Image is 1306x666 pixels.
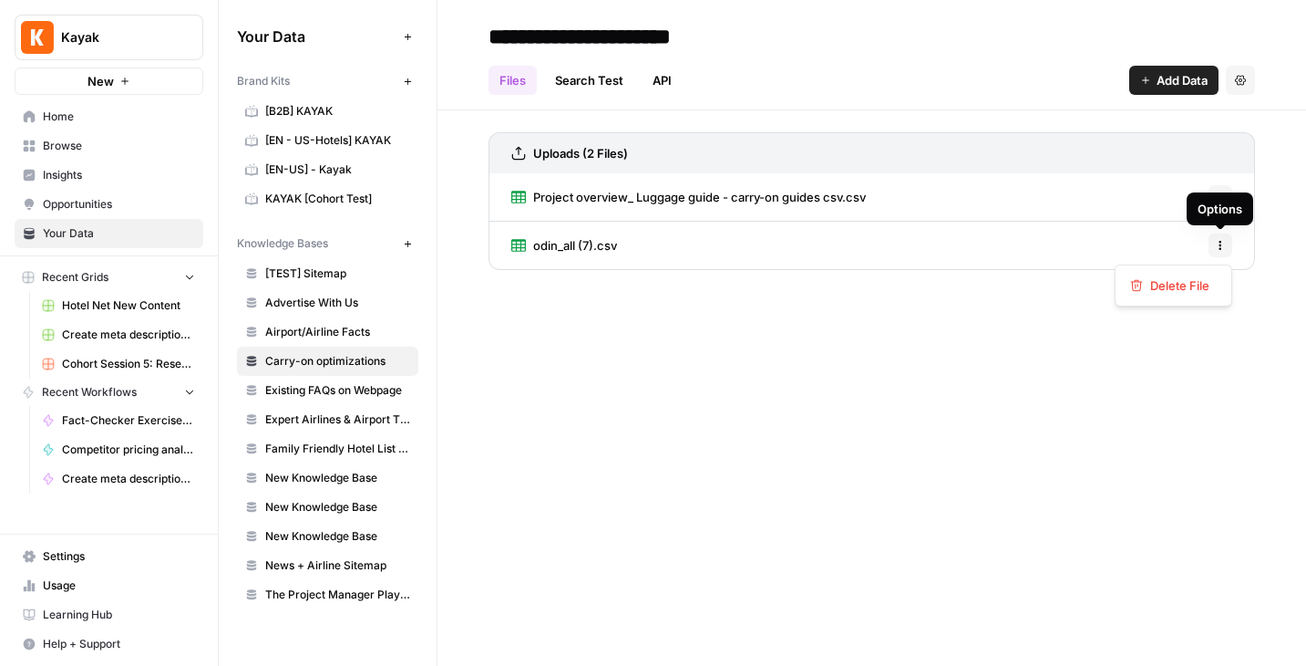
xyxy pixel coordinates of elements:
a: The Project Manager Playbook [237,580,418,609]
a: Learning Hub [15,600,203,630]
a: Project overview_ Luggage guide - carry-on guides csv.csv [511,173,866,221]
span: [B2B] KAYAK [265,103,410,120]
a: Settings [15,542,203,571]
span: [EN - US-Hotels] KAYAK [265,132,410,149]
span: Knowledge Bases [237,235,328,252]
span: Browse [43,138,195,154]
button: Help + Support [15,630,203,659]
span: Usage [43,578,195,594]
span: The Project Manager Playbook [265,587,410,603]
a: KAYAK [Cohort Test] [237,184,418,213]
a: Browse [15,131,203,161]
a: Files [488,66,537,95]
span: [EN-US] - Kayak [265,161,410,178]
button: Recent Workflows [15,379,203,406]
a: Uploads (2 Files) [511,133,628,173]
a: odin_all (7).csv [511,222,617,269]
a: New Knowledge Base [237,522,418,551]
span: Recent Grids [42,269,108,286]
img: Kayak Logo [21,21,54,54]
a: [TEST] Sitemap [237,259,418,288]
button: Add Data [1129,66,1219,95]
span: Kayak [61,28,171,47]
span: News + Airline Sitemap [265,557,410,574]
a: Create meta description [Ola] Grid (1) [34,320,203,349]
a: New Knowledge Base [237,493,418,522]
a: Existing FAQs on Webpage [237,376,418,405]
span: Create meta description [Ola] Grid (1) [62,327,195,343]
span: New Knowledge Base [265,470,410,486]
a: Home [15,102,203,131]
span: Your Data [237,26,396,47]
button: Workspace: Kayak [15,15,203,60]
span: Help + Support [43,636,195,652]
a: [EN-US] - Kayak [237,155,418,184]
a: Carry-on optimizations [237,347,418,376]
a: Airport/Airline Facts [237,317,418,347]
a: API [642,66,683,95]
span: Existing FAQs on Webpage [265,382,410,399]
span: Recent Workflows [42,384,137,401]
span: New Knowledge Base [265,528,410,545]
a: Family Friendly Hotel List Features [237,434,418,463]
a: Opportunities [15,190,203,219]
span: Settings [43,548,195,565]
a: Advertise With Us [237,288,418,317]
a: Usage [15,571,203,600]
span: [TEST] Sitemap [265,265,410,282]
span: Carry-on optimizations [265,353,410,369]
a: Expert Airlines & Airport Tips [237,405,418,434]
span: Airport/Airline Facts [265,324,410,340]
span: Home [43,109,195,125]
a: Insights [15,161,203,190]
a: Hotel Net New Content [34,291,203,320]
span: Expert Airlines & Airport Tips [265,411,410,428]
a: Fact-Checker Exercises (Ola) [34,406,203,435]
a: [B2B] KAYAK [237,97,418,126]
span: Your Data [43,225,195,242]
a: News + Airline Sitemap [237,551,418,580]
span: Create meta description [[PERSON_NAME]] [62,471,195,487]
span: New Knowledge Base [265,499,410,515]
button: New [15,68,203,95]
span: Fact-Checker Exercises (Ola) [62,412,195,429]
a: Search Test [544,66,634,95]
span: Family Friendly Hotel List Features [265,441,410,457]
span: Learning Hub [43,607,195,623]
a: Create meta description [[PERSON_NAME]] [34,464,203,494]
span: Insights [43,167,195,183]
span: Opportunities [43,196,195,213]
a: New Knowledge Base [237,463,418,493]
span: KAYAK [Cohort Test] [265,191,410,207]
a: Competitor pricing analysis ([PERSON_NAME]) [34,435,203,464]
span: Competitor pricing analysis ([PERSON_NAME]) [62,442,195,458]
a: Your Data [15,219,203,248]
a: [EN - US-Hotels] KAYAK [237,126,418,155]
button: Recent Grids [15,264,203,291]
h3: Uploads (2 Files) [533,144,628,162]
span: New [87,72,114,90]
span: Project overview_ Luggage guide - carry-on guides csv.csv [533,188,866,206]
span: odin_all (7).csv [533,236,617,255]
span: Add Data [1157,71,1208,89]
span: Delete File [1150,276,1209,295]
span: Cohort Session 5: Research (Ola) [62,356,195,372]
span: Brand Kits [237,73,290,89]
span: Hotel Net New Content [62,297,195,314]
a: Cohort Session 5: Research (Ola) [34,349,203,379]
span: Advertise With Us [265,295,410,311]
